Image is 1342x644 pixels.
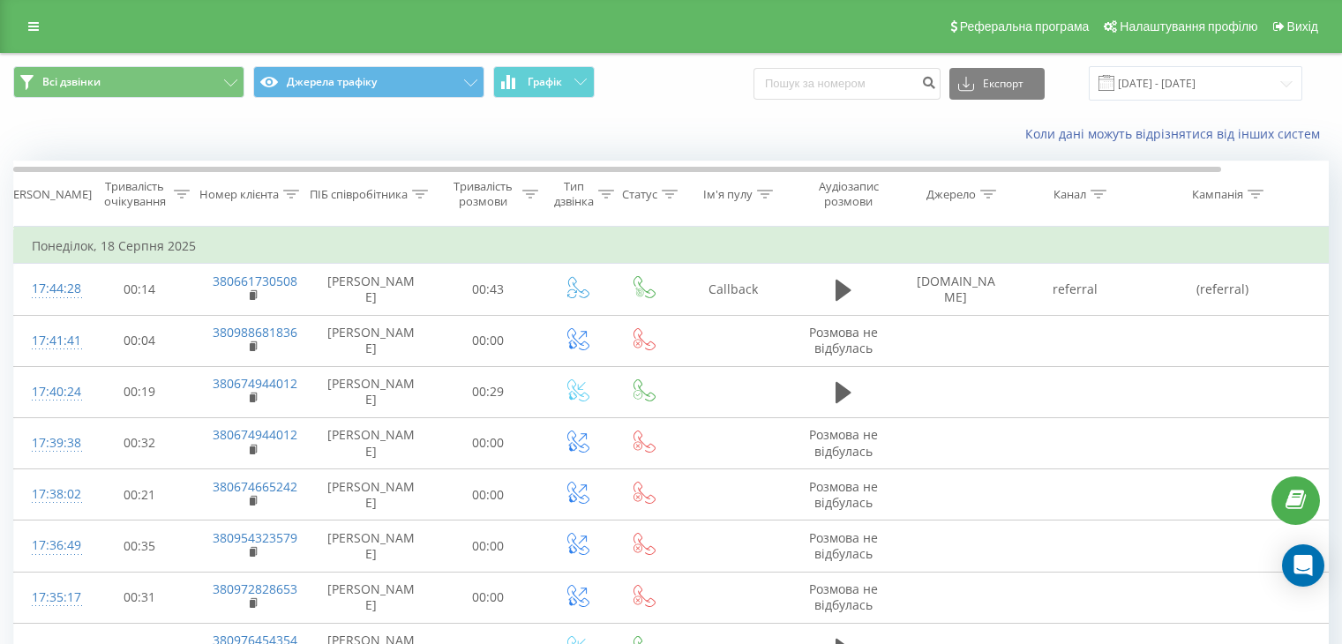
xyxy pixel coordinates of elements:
[13,66,244,98] button: Всі дзвінки
[493,66,595,98] button: Графік
[213,580,297,597] a: 380972828653
[926,187,976,202] div: Джерело
[554,179,594,209] div: Тип дзвінка
[310,315,433,366] td: [PERSON_NAME]
[753,68,941,100] input: Пошук за номером
[433,366,544,417] td: 00:29
[32,324,67,358] div: 17:41:41
[42,75,101,89] span: Всі дзвінки
[213,273,297,289] a: 380661730508
[85,315,195,366] td: 00:04
[85,572,195,623] td: 00:31
[85,264,195,315] td: 00:14
[85,520,195,572] td: 00:35
[32,426,67,461] div: 17:39:38
[433,315,544,366] td: 00:00
[1282,544,1324,587] div: Open Intercom Messenger
[310,417,433,468] td: [PERSON_NAME]
[213,375,297,392] a: 380674944012
[32,375,67,409] div: 17:40:24
[703,187,753,202] div: Ім'я пулу
[310,264,433,315] td: [PERSON_NAME]
[213,478,297,495] a: 380674665242
[433,264,544,315] td: 00:43
[213,426,297,443] a: 380674944012
[32,477,67,512] div: 17:38:02
[310,187,408,202] div: ПІБ співробітника
[433,417,544,468] td: 00:00
[676,264,791,315] td: Callback
[809,478,878,511] span: Розмова не відбулась
[1287,19,1318,34] span: Вихід
[809,324,878,356] span: Розмова не відбулась
[85,469,195,520] td: 00:21
[32,272,67,306] div: 17:44:28
[809,426,878,459] span: Розмова не відбулась
[1016,264,1135,315] td: referral
[806,179,891,209] div: Аудіозапис розмови
[1053,187,1086,202] div: Канал
[310,469,433,520] td: [PERSON_NAME]
[433,572,544,623] td: 00:00
[32,580,67,615] div: 17:35:17
[310,366,433,417] td: [PERSON_NAME]
[1192,187,1243,202] div: Кампанія
[896,264,1016,315] td: [DOMAIN_NAME]
[622,187,657,202] div: Статус
[960,19,1090,34] span: Реферальна програма
[253,66,484,98] button: Джерела трафіку
[213,324,297,341] a: 380988681836
[1135,264,1311,315] td: (referral)
[199,187,279,202] div: Номер клієнта
[310,572,433,623] td: [PERSON_NAME]
[433,469,544,520] td: 00:00
[85,366,195,417] td: 00:19
[528,76,562,88] span: Графік
[1025,125,1329,142] a: Коли дані можуть відрізнятися вiд інших систем
[85,417,195,468] td: 00:32
[32,528,67,563] div: 17:36:49
[433,520,544,572] td: 00:00
[3,187,92,202] div: [PERSON_NAME]
[1120,19,1257,34] span: Налаштування профілю
[310,520,433,572] td: [PERSON_NAME]
[809,529,878,562] span: Розмова не відбулась
[949,68,1045,100] button: Експорт
[100,179,169,209] div: Тривалість очікування
[213,529,297,546] a: 380954323579
[448,179,518,209] div: Тривалість розмови
[809,580,878,613] span: Розмова не відбулась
